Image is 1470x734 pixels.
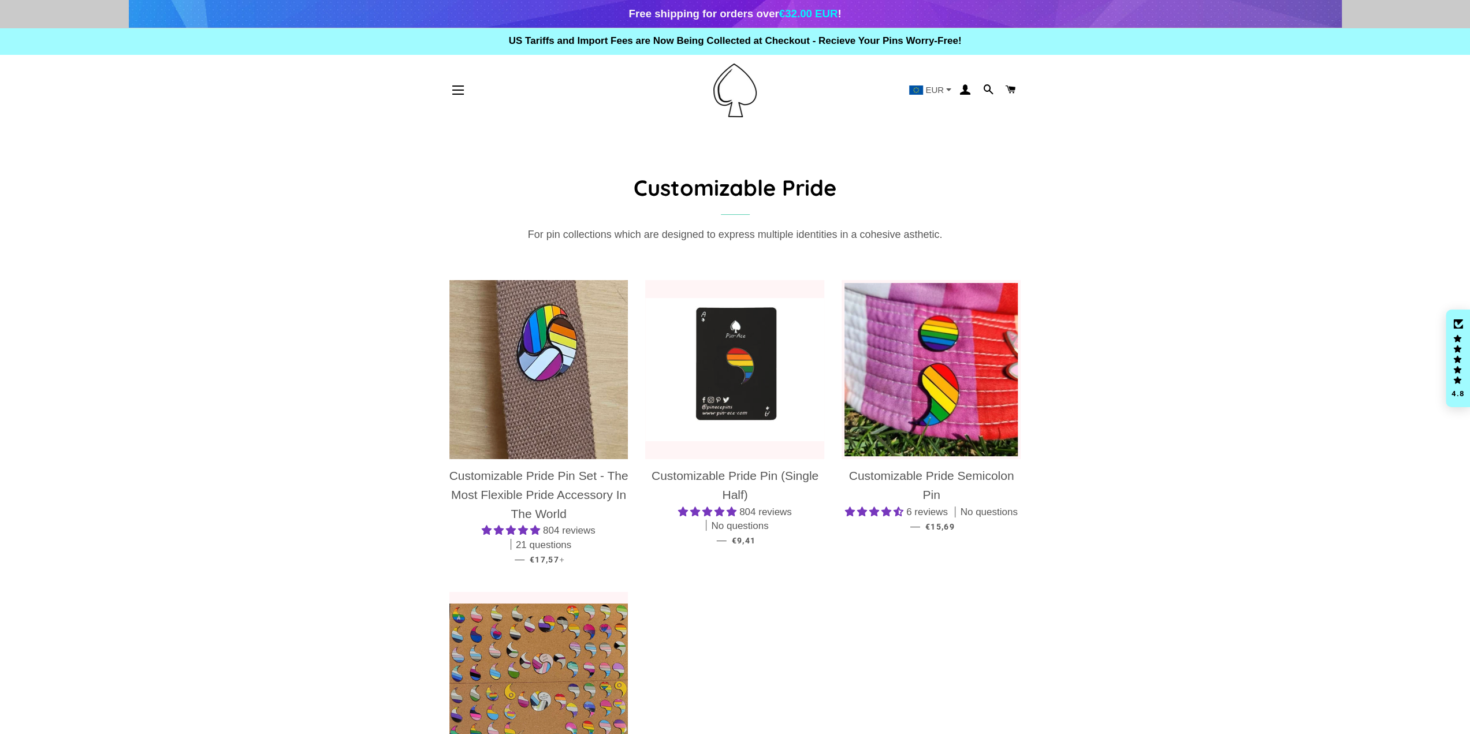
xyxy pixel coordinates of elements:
[530,555,565,564] span: €17,57
[516,538,571,552] span: 21 questions
[779,8,838,20] span: €32.00 EUR
[543,525,596,536] span: 804 reviews
[628,6,841,22] div: Free shipping for orders over !
[449,172,1021,203] h1: Customizable Pride
[1451,390,1465,397] div: 4.8
[717,535,727,546] span: —
[652,469,818,501] span: Customizable Pride Pin (Single Half)
[845,506,906,517] span: 4.67 stars
[449,469,628,520] span: Customizable Pride Pin Set - The Most Flexible Pride Accessory In The World
[842,459,1021,542] a: Customizable Pride Semicolon Pin 4.67 stars 6 reviews No questions — €15,69
[713,64,757,117] img: Pin-Ace
[739,506,792,517] span: 804 reviews
[711,519,768,533] span: No questions
[925,522,955,531] span: €15,69
[960,505,1017,519] span: No questions
[645,459,824,556] a: Customizable Pride Pin (Single Half) 4.83 stars 804 reviews No questions — €9,41
[515,554,524,565] span: —
[449,459,628,575] a: Customizable Pride Pin Set - The Most Flexible Pride Accessory In The World 4.83 stars 804 review...
[731,536,756,545] span: €9,41
[925,85,944,94] span: EUR
[849,469,1014,501] span: Customizable Pride Semicolon Pin
[449,226,1021,243] div: For pin collections which are designed to express multiple identities in a cohesive asthetic.
[678,506,739,517] span: 4.83 stars
[1446,310,1470,408] div: Click to open Judge.me floating reviews tab
[482,525,543,536] span: 4.83 stars
[906,506,948,517] span: 6 reviews
[910,521,920,532] span: —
